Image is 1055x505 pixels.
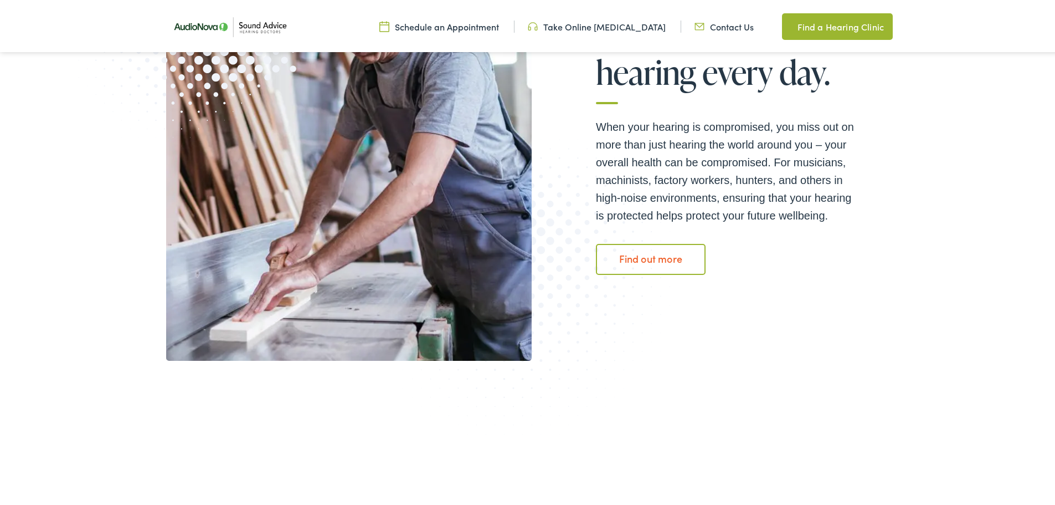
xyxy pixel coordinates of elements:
a: Take Online [MEDICAL_DATA] [528,18,666,30]
a: Find out more [596,242,706,273]
img: Headphone icon in a unique green color, suggesting audio-related services or features. [528,18,538,30]
a: Find a Hearing Clinic [782,11,893,38]
a: Contact Us [694,18,754,30]
img: Calendar icon in a unique green color, symbolizing scheduling or date-related features. [379,18,389,30]
span: every [702,52,773,88]
span: day. [779,52,830,88]
img: Icon representing mail communication in a unique green color, indicative of contact or communicat... [694,18,704,30]
p: When your hearing is compromised, you miss out on more than just hearing the world around you – y... [596,116,862,222]
a: Schedule an Appointment [379,18,499,30]
span: hearing [596,52,696,88]
img: Bottom portion of a graphic image with a halftone pattern, adding to the site's aesthetic appeal. [385,135,678,437]
img: Map pin icon in a unique green color, indicating location-related features or services. [782,18,792,31]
